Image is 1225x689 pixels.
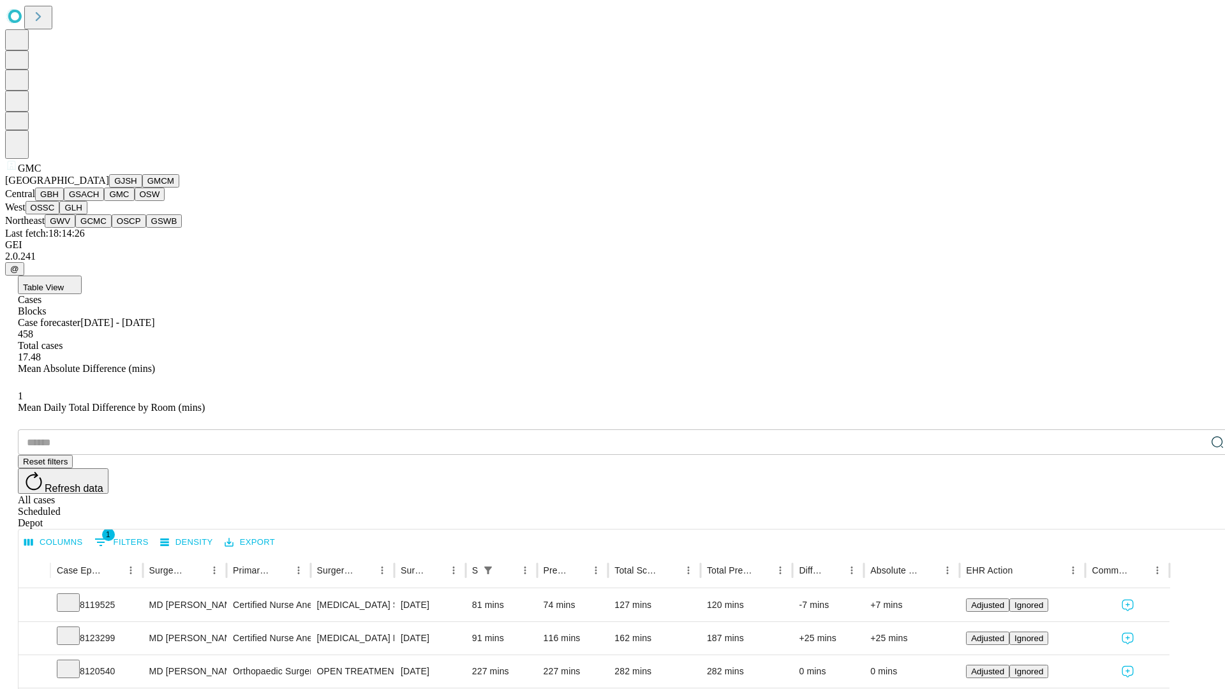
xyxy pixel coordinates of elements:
[57,655,137,688] div: 8120540
[799,589,857,621] div: -7 mins
[966,598,1009,612] button: Adjusted
[149,589,220,621] div: MD [PERSON_NAME] [PERSON_NAME] Md
[479,561,497,579] div: 1 active filter
[142,174,179,188] button: GMCM
[870,622,953,655] div: +25 mins
[122,561,140,579] button: Menu
[109,174,142,188] button: GJSH
[1131,561,1148,579] button: Sort
[45,483,103,494] span: Refresh data
[23,283,64,292] span: Table View
[25,628,44,650] button: Expand
[75,214,112,228] button: GCMC
[233,622,304,655] div: Certified Nurse Anesthetist
[1092,565,1129,575] div: Comments
[1009,665,1048,678] button: Ignored
[64,188,104,201] button: GSACH
[971,633,1004,643] span: Adjusted
[707,565,753,575] div: Total Predicted Duration
[614,589,694,621] div: 127 mins
[104,188,134,201] button: GMC
[233,565,270,575] div: Primary Service
[233,655,304,688] div: Orthopaedic Surgery
[921,561,939,579] button: Sort
[707,589,787,621] div: 120 mins
[25,661,44,683] button: Expand
[587,561,605,579] button: Menu
[498,561,516,579] button: Sort
[10,264,19,274] span: @
[290,561,308,579] button: Menu
[870,655,953,688] div: 0 mins
[5,215,45,226] span: Northeast
[157,533,216,552] button: Density
[18,390,23,401] span: 1
[18,402,205,413] span: Mean Daily Total Difference by Room (mins)
[221,533,278,552] button: Export
[5,175,109,186] span: [GEOGRAPHIC_DATA]
[870,565,919,575] div: Absolute Difference
[401,622,459,655] div: [DATE]
[18,455,73,468] button: Reset filters
[401,655,459,688] div: [DATE]
[149,565,186,575] div: Surgeon Name
[317,622,388,655] div: [MEDICAL_DATA] DIAGNOSTIC
[544,655,602,688] div: 227 mins
[1064,561,1082,579] button: Menu
[272,561,290,579] button: Sort
[21,533,86,552] button: Select columns
[5,262,24,276] button: @
[971,667,1004,676] span: Adjusted
[427,561,445,579] button: Sort
[1148,561,1166,579] button: Menu
[146,214,182,228] button: GSWB
[799,655,857,688] div: 0 mins
[1014,633,1043,643] span: Ignored
[135,188,165,201] button: OSW
[80,317,154,328] span: [DATE] - [DATE]
[966,565,1013,575] div: EHR Action
[971,600,1004,610] span: Adjusted
[679,561,697,579] button: Menu
[18,276,82,294] button: Table View
[57,622,137,655] div: 8123299
[544,589,602,621] div: 74 mins
[5,239,1220,251] div: GEI
[45,214,75,228] button: GWV
[57,565,103,575] div: Case Epic Id
[233,589,304,621] div: Certified Nurse Anesthetist
[149,655,220,688] div: MD [PERSON_NAME] Jr [PERSON_NAME] C Md
[355,561,373,579] button: Sort
[754,561,771,579] button: Sort
[1014,667,1043,676] span: Ignored
[472,655,531,688] div: 227 mins
[401,565,426,575] div: Surgery Date
[472,589,531,621] div: 81 mins
[472,565,478,575] div: Scheduled In Room Duration
[205,561,223,579] button: Menu
[614,565,660,575] div: Total Scheduled Duration
[799,565,824,575] div: Difference
[5,228,85,239] span: Last fetch: 18:14:26
[112,214,146,228] button: OSCP
[18,363,155,374] span: Mean Absolute Difference (mins)
[771,561,789,579] button: Menu
[614,622,694,655] div: 162 mins
[35,188,64,201] button: GBH
[57,589,137,621] div: 8119525
[188,561,205,579] button: Sort
[966,632,1009,645] button: Adjusted
[479,561,497,579] button: Show filters
[5,251,1220,262] div: 2.0.241
[939,561,956,579] button: Menu
[18,329,33,339] span: 458
[544,622,602,655] div: 116 mins
[870,589,953,621] div: +7 mins
[317,565,354,575] div: Surgery Name
[662,561,679,579] button: Sort
[569,561,587,579] button: Sort
[799,622,857,655] div: +25 mins
[707,622,787,655] div: 187 mins
[5,202,26,212] span: West
[18,352,41,362] span: 17.48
